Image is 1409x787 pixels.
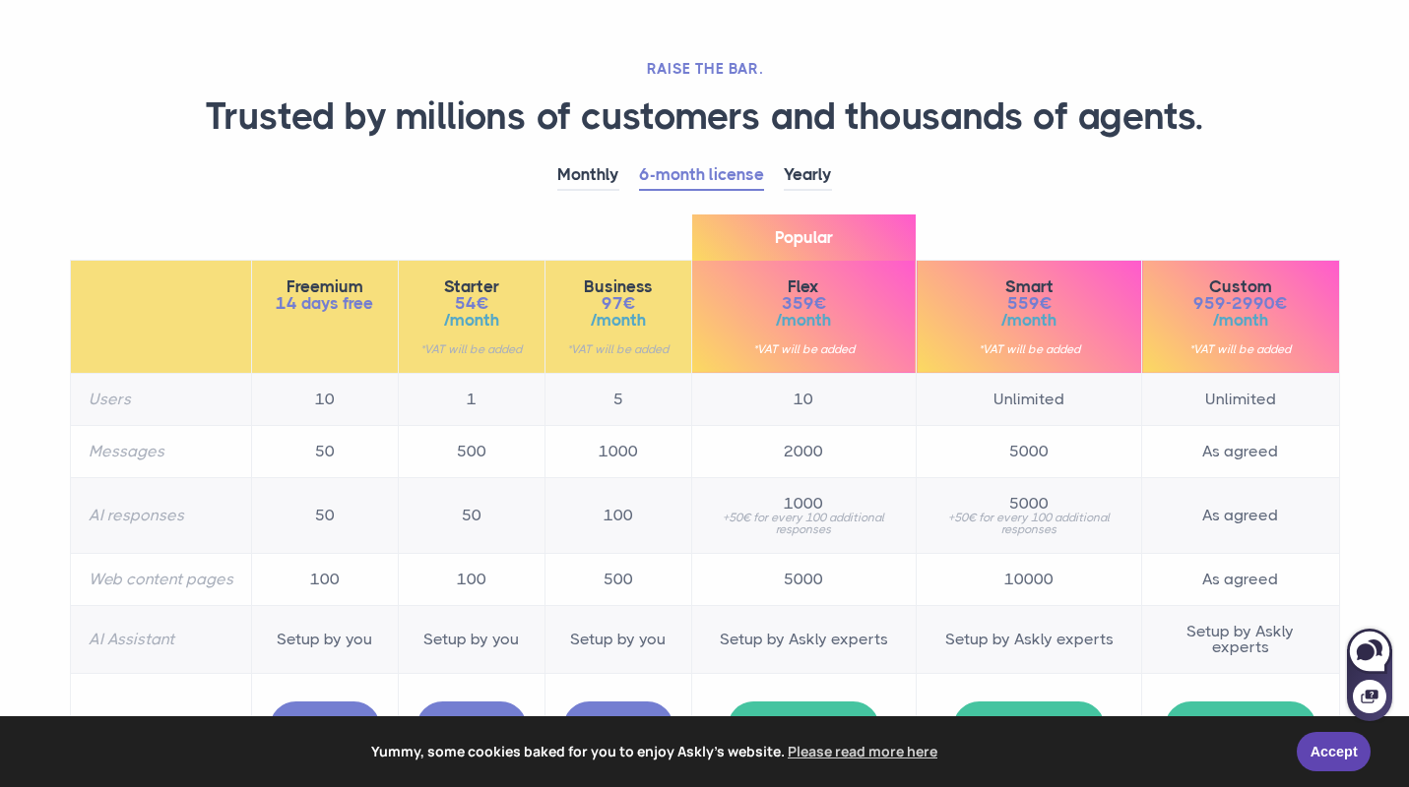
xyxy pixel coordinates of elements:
[934,512,1123,535] small: +50€ for every 100 additional responses
[270,295,380,312] span: 14 days free
[544,553,691,605] td: 500
[563,343,673,355] small: *VAT will be added
[691,425,917,477] td: 2000
[251,477,398,553] td: 50
[639,160,764,191] a: 6-month license
[563,312,673,329] span: /month
[934,496,1123,512] span: 5000
[710,295,899,312] span: 359€
[728,701,879,754] a: Book a demo
[953,701,1105,754] a: Book a demo
[710,496,899,512] span: 1000
[563,278,673,295] span: Business
[398,425,544,477] td: 500
[70,553,251,605] th: Web content pages
[934,312,1123,329] span: /month
[691,373,917,425] td: 10
[1160,295,1320,312] span: 959-2990€
[917,373,1142,425] td: Unlimited
[934,278,1123,295] span: Smart
[29,737,1283,766] span: Yummy, some cookies baked for you to enjoy Askly's website.
[70,477,251,553] th: AI responses
[70,605,251,673] th: AI Assistant
[1160,278,1320,295] span: Custom
[416,343,527,355] small: *VAT will be added
[1160,508,1320,523] span: As agreed
[563,295,673,312] span: 97€
[416,295,527,312] span: 54€
[1142,605,1339,673] td: Setup by Askly experts
[1160,343,1320,355] small: *VAT will be added
[1142,373,1339,425] td: Unlimited
[70,59,1340,79] h2: RAISE THE BAR.
[1165,701,1316,754] a: Book a demo
[251,373,398,425] td: 10
[416,312,527,329] span: /month
[710,512,899,535] small: +50€ for every 100 additional responses
[251,425,398,477] td: 50
[710,312,899,329] span: /month
[251,553,398,605] td: 100
[934,343,1123,355] small: *VAT will be added
[270,701,380,754] a: Try free
[692,214,917,261] span: Popular
[557,160,619,191] a: Monthly
[544,425,691,477] td: 1000
[917,605,1142,673] td: Setup by Askly experts
[917,553,1142,605] td: 10000
[710,278,899,295] span: Flex
[1297,732,1371,771] a: Accept
[544,477,691,553] td: 100
[710,343,899,355] small: *VAT will be added
[917,425,1142,477] td: 5000
[1160,312,1320,329] span: /month
[563,701,673,754] a: Try free
[1142,425,1339,477] td: As agreed
[1160,572,1320,587] span: As agreed
[270,278,380,295] span: Freemium
[1345,625,1394,723] iframe: Askly chat
[785,737,940,766] a: learn more about cookies
[784,160,832,191] a: Yearly
[691,553,917,605] td: 5000
[691,605,917,673] td: Setup by Askly experts
[416,701,527,754] a: Try free
[544,605,691,673] td: Setup by you
[70,373,251,425] th: Users
[398,373,544,425] td: 1
[416,278,527,295] span: Starter
[398,553,544,605] td: 100
[251,605,398,673] td: Setup by you
[544,373,691,425] td: 5
[398,605,544,673] td: Setup by you
[70,425,251,477] th: Messages
[70,93,1340,141] h1: Trusted by millions of customers and thousands of agents.
[398,477,544,553] td: 50
[934,295,1123,312] span: 559€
